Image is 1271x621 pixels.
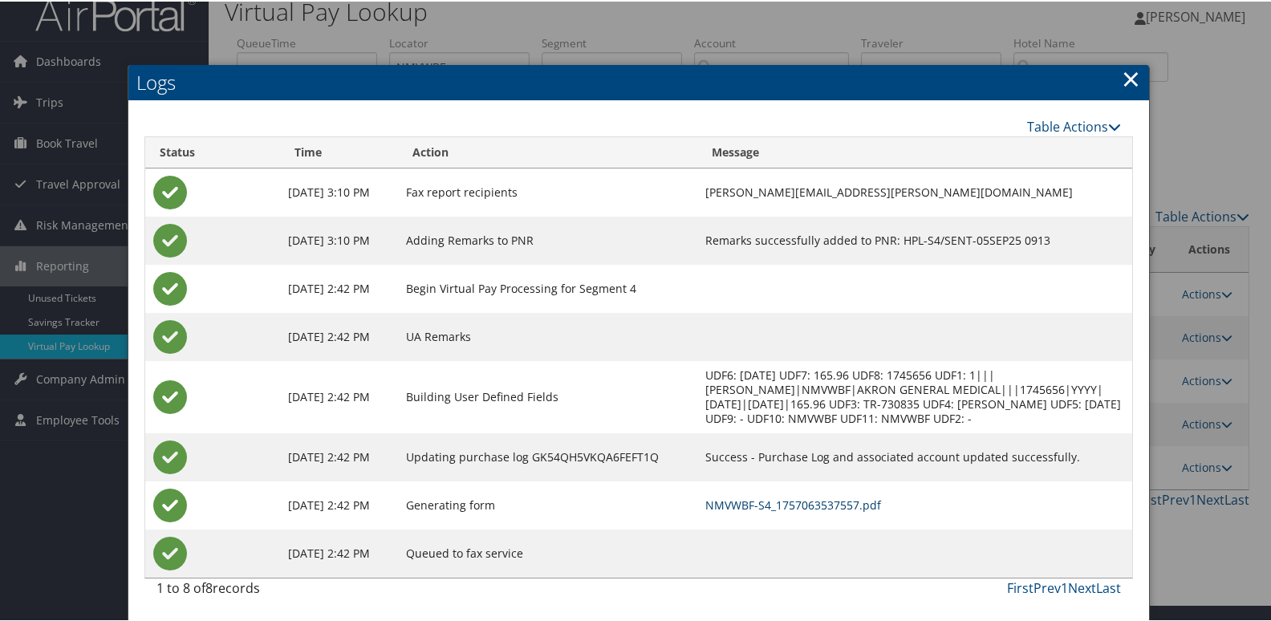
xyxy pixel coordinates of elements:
td: [DATE] 3:10 PM [280,215,398,263]
td: Building User Defined Fields [398,359,697,432]
td: [DATE] 2:42 PM [280,263,398,311]
a: Next [1068,578,1096,595]
td: [DATE] 2:42 PM [280,528,398,576]
a: Table Actions [1027,116,1121,134]
td: Success - Purchase Log and associated account updated successfully. [697,432,1131,480]
th: Action: activate to sort column ascending [398,136,697,167]
td: [DATE] 2:42 PM [280,432,398,480]
td: Begin Virtual Pay Processing for Segment 4 [398,263,697,311]
td: Adding Remarks to PNR [398,215,697,263]
th: Time: activate to sort column ascending [280,136,398,167]
td: [DATE] 3:10 PM [280,167,398,215]
td: Queued to fax service [398,528,697,576]
td: [PERSON_NAME][EMAIL_ADDRESS][PERSON_NAME][DOMAIN_NAME] [697,167,1131,215]
td: [DATE] 2:42 PM [280,359,398,432]
a: 1 [1061,578,1068,595]
a: Close [1122,61,1140,93]
h2: Logs [128,63,1149,99]
th: Message: activate to sort column ascending [697,136,1131,167]
td: UA Remarks [398,311,697,359]
th: Status: activate to sort column ascending [145,136,280,167]
td: [DATE] 2:42 PM [280,480,398,528]
td: Remarks successfully added to PNR: HPL-S4/SENT-05SEP25 0913 [697,215,1131,263]
td: Updating purchase log GK54QH5VKQA6FEFT1Q [398,432,697,480]
span: 8 [205,578,213,595]
td: [DATE] 2:42 PM [280,311,398,359]
td: UDF6: [DATE] UDF7: 165.96 UDF8: 1745656 UDF1: 1|||[PERSON_NAME]|NMVWBF|AKRON GENERAL MEDICAL|||17... [697,359,1131,432]
td: Fax report recipients [398,167,697,215]
a: Prev [1033,578,1061,595]
div: 1 to 8 of records [156,577,380,604]
a: Last [1096,578,1121,595]
a: First [1007,578,1033,595]
td: Generating form [398,480,697,528]
a: NMVWBF-S4_1757063537557.pdf [705,496,881,511]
